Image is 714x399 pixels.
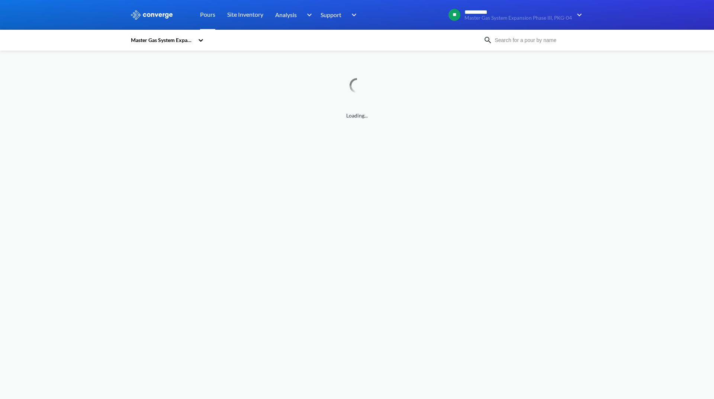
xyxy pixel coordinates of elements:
img: icon-search.svg [483,36,492,45]
img: downArrow.svg [572,10,584,19]
img: downArrow.svg [302,10,314,19]
span: Loading... [130,112,584,120]
span: Analysis [275,10,297,19]
span: Master Gas System Expansion Phase III, PKG-04 [464,15,572,21]
input: Search for a pour by name [492,36,582,44]
div: Master Gas System Expansion Phase III, PKG-04 [130,36,194,44]
img: downArrow.svg [347,10,358,19]
span: Support [321,10,341,19]
img: logo_ewhite.svg [130,10,173,20]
